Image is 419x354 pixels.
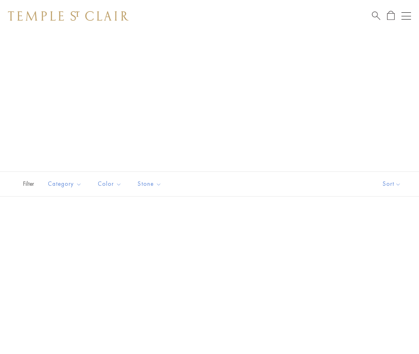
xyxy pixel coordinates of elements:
[372,11,380,21] a: Search
[134,179,168,189] span: Stone
[42,175,88,193] button: Category
[365,172,419,196] button: Show sort by
[132,175,168,193] button: Stone
[387,11,395,21] a: Open Shopping Bag
[8,11,128,21] img: Temple St. Clair
[94,179,128,189] span: Color
[44,179,88,189] span: Category
[92,175,128,193] button: Color
[401,11,411,21] button: Open navigation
